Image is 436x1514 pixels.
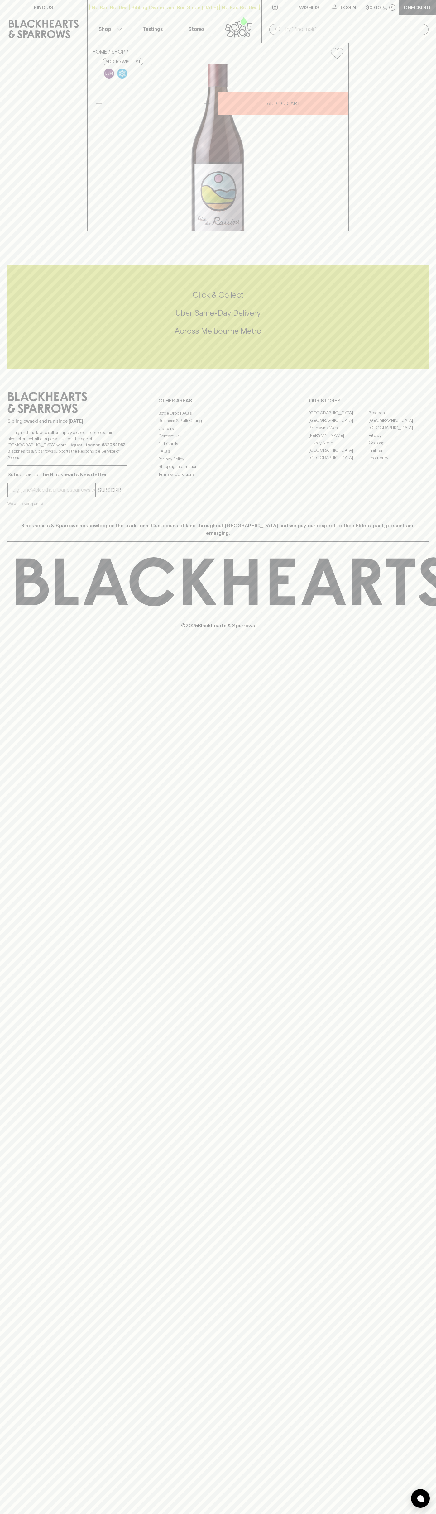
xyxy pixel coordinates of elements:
[7,290,429,300] h5: Click & Collect
[284,24,424,34] input: Try "Pinot noir"
[158,448,278,455] a: FAQ's
[117,69,127,79] img: Chilled Red
[309,432,369,439] a: [PERSON_NAME]
[158,470,278,478] a: Terms & Conditions
[218,92,348,115] button: ADD TO CART
[7,308,429,318] h5: Uber Same-Day Delivery
[116,67,129,80] a: Wonderful as is, but a slight chill will enhance the aromatics and give it a beautiful crunch.
[158,440,278,447] a: Gift Cards
[112,49,125,55] a: SHOP
[267,100,300,107] p: ADD TO CART
[103,67,116,80] a: Some may call it natural, others minimum intervention, either way, it’s hands off & maybe even a ...
[158,425,278,432] a: Careers
[391,6,394,9] p: 0
[34,4,53,11] p: FIND US
[88,15,131,43] button: Shop
[7,265,429,369] div: Call to action block
[158,463,278,470] a: Shipping Information
[7,471,127,478] p: Subscribe to The Blackhearts Newsletter
[131,15,175,43] a: Tastings
[98,486,124,494] p: SUBSCRIBE
[104,69,114,79] img: Lo-Fi
[7,326,429,336] h5: Across Melbourne Metro
[309,397,429,404] p: OUR STORES
[309,424,369,432] a: Brunswick West
[98,25,111,33] p: Shop
[93,49,107,55] a: HOME
[328,45,346,61] button: Add to wishlist
[369,447,429,454] a: Prahran
[417,1495,424,1502] img: bubble-icon
[103,58,143,65] button: Add to wishlist
[7,418,127,424] p: Sibling owned and run since [DATE]
[158,455,278,463] a: Privacy Policy
[369,409,429,417] a: Braddon
[158,417,278,425] a: Business & Bulk Gifting
[7,501,127,507] p: We will never spam you
[12,522,424,537] p: Blackhearts & Sparrows acknowledges the traditional Custodians of land throughout [GEOGRAPHIC_DAT...
[299,4,323,11] p: Wishlist
[12,485,95,495] input: e.g. jane@blackheartsandsparrows.com.au
[369,432,429,439] a: Fitzroy
[7,429,127,460] p: It is against the law to sell or supply alcohol to, or to obtain alcohol on behalf of a person un...
[309,439,369,447] a: Fitzroy North
[309,447,369,454] a: [GEOGRAPHIC_DATA]
[369,439,429,447] a: Geelong
[404,4,432,11] p: Checkout
[309,409,369,417] a: [GEOGRAPHIC_DATA]
[158,409,278,417] a: Bottle Drop FAQ's
[309,417,369,424] a: [GEOGRAPHIC_DATA]
[369,424,429,432] a: [GEOGRAPHIC_DATA]
[188,25,204,33] p: Stores
[96,483,127,497] button: SUBSCRIBE
[158,432,278,440] a: Contact Us
[369,417,429,424] a: [GEOGRAPHIC_DATA]
[158,397,278,404] p: OTHER AREAS
[366,4,381,11] p: $0.00
[175,15,218,43] a: Stores
[309,454,369,462] a: [GEOGRAPHIC_DATA]
[341,4,356,11] p: Login
[143,25,163,33] p: Tastings
[68,442,126,447] strong: Liquor License #32064953
[88,64,348,231] img: 41196.png
[369,454,429,462] a: Thornbury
